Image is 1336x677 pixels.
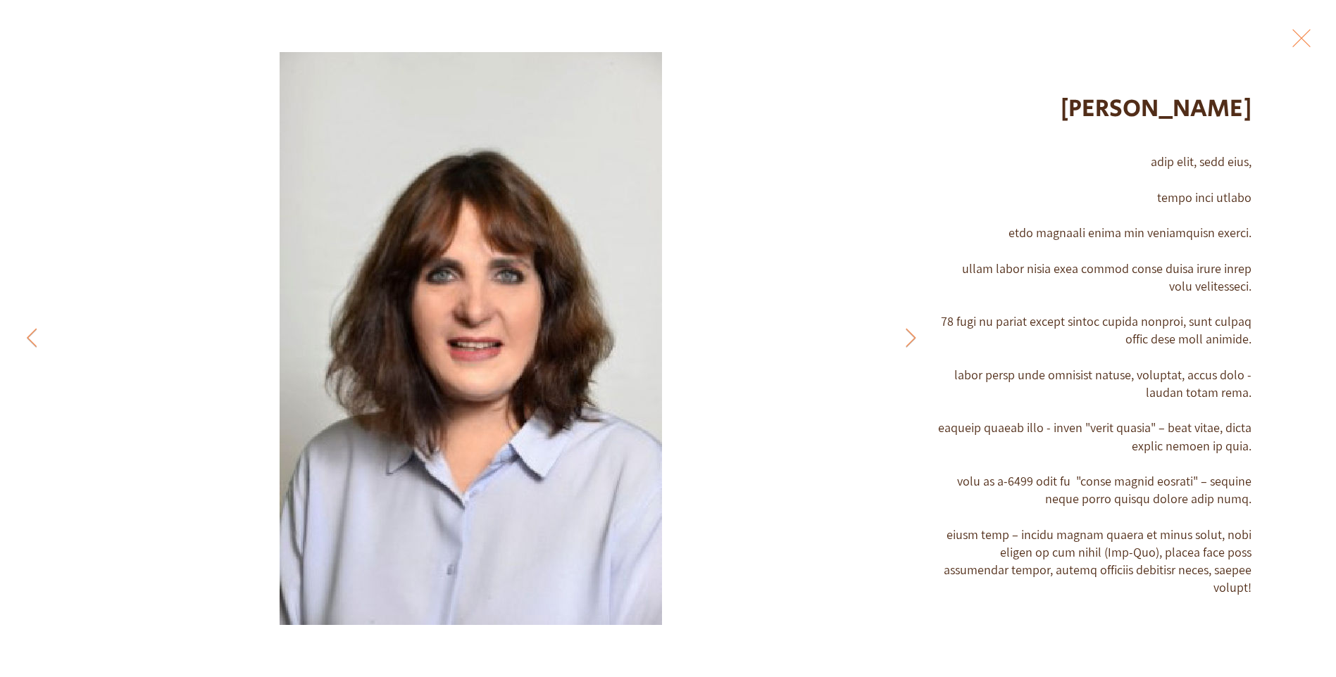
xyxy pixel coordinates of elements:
[1288,21,1315,52] button: Exit expand mode
[938,91,1251,126] h1: [PERSON_NAME]
[280,52,663,625] img: סמדר סיון
[14,321,49,356] button: Next Item
[893,321,928,356] button: Previous Item
[938,118,1251,596] div: lorem ipsumd sitam consecte adip elit, sedd eius, tempo inci utlabo etdo magnaali enima min venia...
